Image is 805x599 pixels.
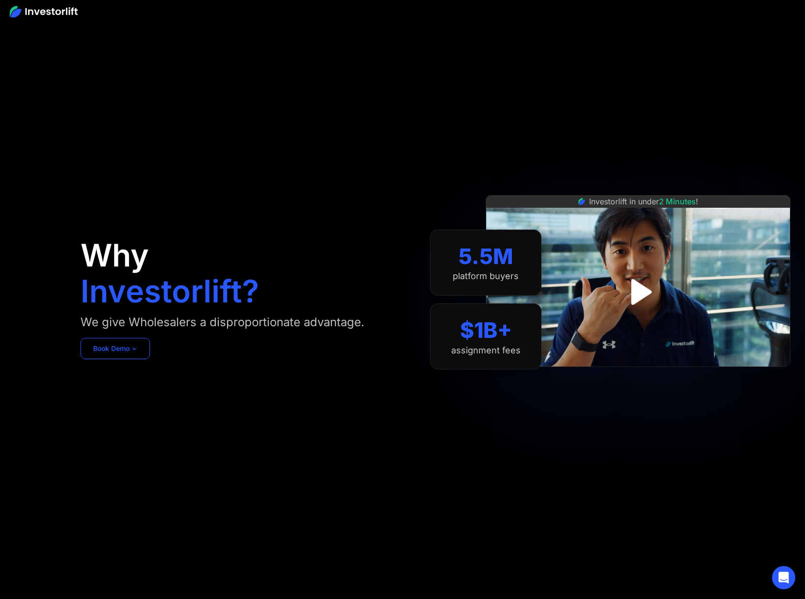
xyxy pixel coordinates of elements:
[772,566,795,589] div: Open Intercom Messenger
[453,271,519,282] div: platform buyers
[565,372,711,383] iframe: Customer reviews powered by Trustpilot
[451,345,521,356] div: assignment fees
[617,270,660,314] a: open lightbox
[589,196,698,207] div: Investorlift in under !
[81,315,364,330] div: We give Wholesalers a disproportionate advantage.
[81,338,150,359] a: Book Demo ➢
[460,317,512,343] div: $1B+
[659,197,696,206] span: 2 Minutes
[81,276,259,307] h1: Investorlift?
[459,244,513,269] div: 5.5M
[81,240,149,271] h1: Why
